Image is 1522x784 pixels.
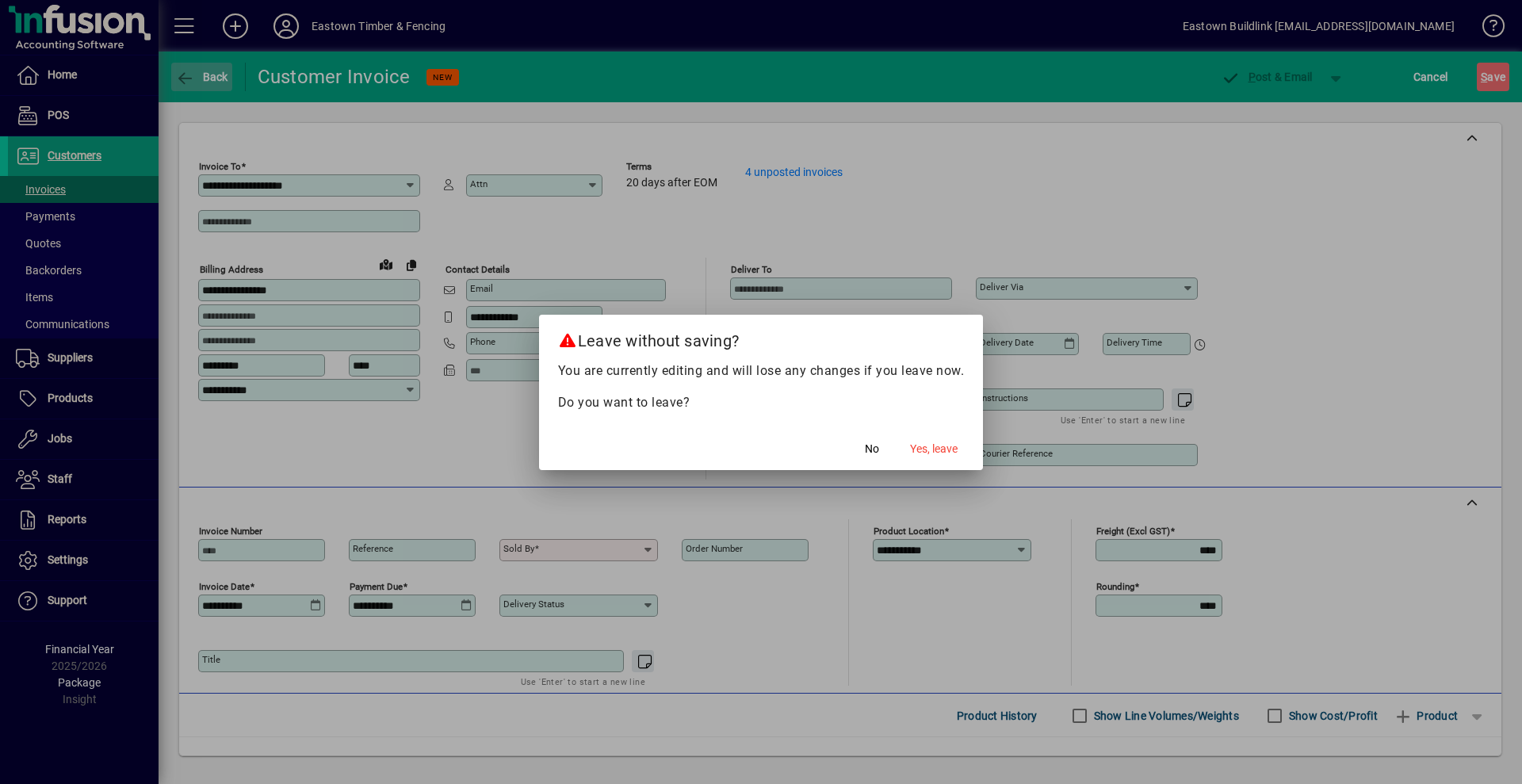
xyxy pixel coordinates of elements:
[558,361,965,381] p: You are currently editing and will lose any changes if you leave now.
[910,441,958,457] span: Yes, leave
[539,315,984,361] h2: Leave without saving?
[904,435,964,464] button: Yes, leave
[847,435,897,464] button: No
[558,393,965,412] p: Do you want to leave?
[865,441,879,457] span: No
